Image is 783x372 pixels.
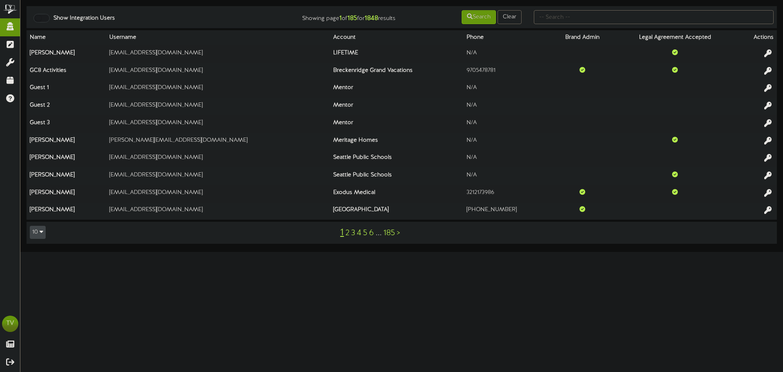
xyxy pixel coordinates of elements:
[106,63,330,80] td: [EMAIL_ADDRESS][DOMAIN_NAME]
[106,150,330,168] td: [EMAIL_ADDRESS][DOMAIN_NAME]
[347,15,357,22] strong: 185
[330,185,463,203] th: Exodus Medical
[27,150,106,168] th: [PERSON_NAME]
[2,316,18,332] div: TV
[463,98,551,116] td: N/A
[330,98,463,116] th: Mentor
[106,133,330,150] td: [PERSON_NAME][EMAIL_ADDRESS][DOMAIN_NAME]
[27,115,106,133] th: Guest 3
[383,229,395,238] a: 185
[27,63,106,80] th: GC8 Activities
[47,14,115,22] label: Show Integration Users
[736,30,777,45] th: Actions
[340,227,344,238] a: 1
[27,133,106,150] th: [PERSON_NAME]
[106,167,330,185] td: [EMAIL_ADDRESS][DOMAIN_NAME]
[106,203,330,220] td: [EMAIL_ADDRESS][DOMAIN_NAME]
[106,98,330,116] td: [EMAIL_ADDRESS][DOMAIN_NAME]
[463,80,551,98] td: N/A
[276,9,402,23] div: Showing page of for results
[365,15,378,22] strong: 1848
[27,203,106,220] th: [PERSON_NAME]
[106,115,330,133] td: [EMAIL_ADDRESS][DOMAIN_NAME]
[106,45,330,63] td: [EMAIL_ADDRESS][DOMAIN_NAME]
[27,167,106,185] th: [PERSON_NAME]
[363,229,367,238] a: 5
[27,98,106,116] th: Guest 2
[106,80,330,98] td: [EMAIL_ADDRESS][DOMAIN_NAME]
[330,63,463,80] th: Breckenridge Grand Vacations
[27,45,106,63] th: [PERSON_NAME]
[463,45,551,63] td: N/A
[463,185,551,203] td: 3212173986
[27,80,106,98] th: Guest 1
[357,229,361,238] a: 4
[614,30,736,45] th: Legal Agreement Accepted
[330,167,463,185] th: Seattle Public Schools
[462,10,496,24] button: Search
[551,30,614,45] th: Brand Admin
[330,80,463,98] th: Mentor
[330,150,463,168] th: Seattle Public Schools
[330,203,463,220] th: [GEOGRAPHIC_DATA]
[106,30,330,45] th: Username
[330,45,463,63] th: LIFETIME
[463,115,551,133] td: N/A
[30,226,46,239] button: 10
[463,167,551,185] td: N/A
[463,63,551,80] td: 9705478781
[330,115,463,133] th: Mentor
[330,133,463,150] th: Meritage Homes
[463,203,551,220] td: [PHONE_NUMBER]
[106,185,330,203] td: [EMAIL_ADDRESS][DOMAIN_NAME]
[351,229,355,238] a: 3
[534,10,774,24] input: -- Search --
[330,30,463,45] th: Account
[345,229,349,238] a: 2
[27,185,106,203] th: [PERSON_NAME]
[397,229,400,238] a: >
[463,133,551,150] td: N/A
[27,30,106,45] th: Name
[339,15,342,22] strong: 1
[463,30,551,45] th: Phone
[369,229,374,238] a: 6
[376,229,382,238] a: ...
[498,10,522,24] button: Clear
[463,150,551,168] td: N/A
